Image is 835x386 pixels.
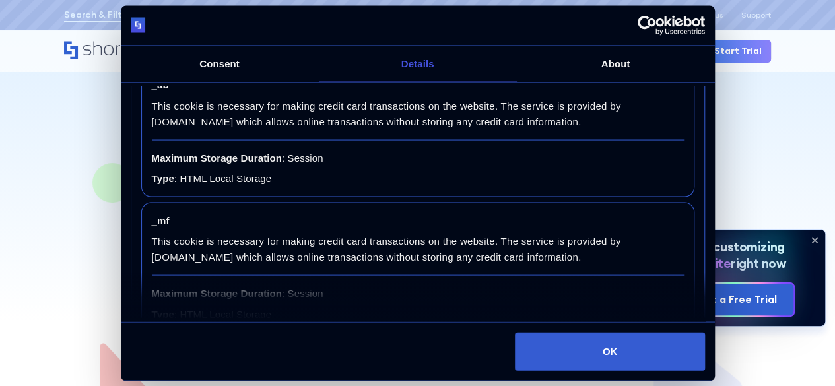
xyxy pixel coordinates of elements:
b: Maximum Storage Duration [152,288,282,299]
span: This cookie is necessary for making credit card transactions on the website. The service is provi... [152,98,684,139]
a: Start Trial [705,40,771,63]
a: Start a Free Trial [671,284,793,316]
span: : HTML Local Storage [152,306,684,322]
b: Type [152,308,174,319]
img: logo [131,18,146,33]
span: : Session [152,150,684,166]
a: Search & Filter Toolbar [64,8,169,22]
a: Home [64,41,172,61]
button: OK [515,332,704,370]
div: Start a Free Trial [688,292,776,307]
span: : HTML Local Storage [152,171,684,187]
strong: _mf [152,212,684,228]
b: Type [152,173,174,184]
b: Maximum Storage Duration [152,152,282,163]
a: Details [319,46,517,82]
iframe: Chat Widget [769,323,835,386]
a: Support [741,11,771,20]
span: This cookie is necessary for making credit card transactions on the website. The service is provi... [152,234,684,275]
a: Usercentrics Cookiebot - opens in a new window [589,15,705,35]
a: Consent [121,46,319,82]
a: About [517,46,715,82]
span: : Session [152,286,684,302]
